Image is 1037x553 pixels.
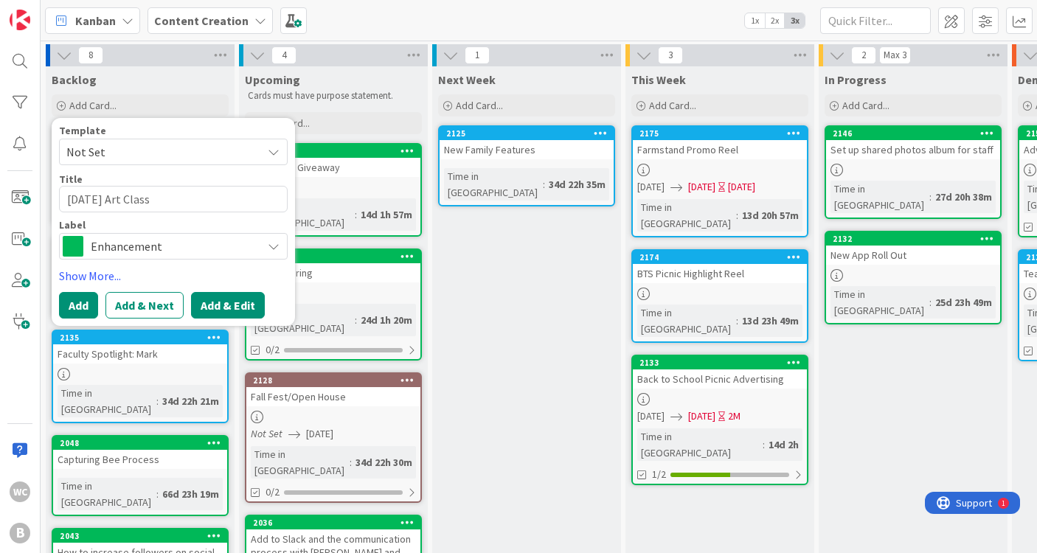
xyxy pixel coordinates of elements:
[52,72,97,87] span: Backlog
[352,454,416,470] div: 34d 22h 30m
[53,437,227,469] div: 2048Capturing Bee Process
[826,127,1000,140] div: 2146
[826,246,1000,265] div: New App Roll Out
[631,355,808,485] a: 2133Back to School Picnic Advertising[DATE][DATE]2MTime in [GEOGRAPHIC_DATA]:14d 2h1/2
[637,408,665,424] span: [DATE]
[251,198,355,231] div: Time in [GEOGRAPHIC_DATA]
[246,374,420,406] div: 2128Fall Fest/Open House
[639,358,807,368] div: 2133
[444,168,543,201] div: Time in [GEOGRAPHIC_DATA]
[446,128,614,139] div: 2125
[10,10,30,30] img: Visit kanbanzone.com
[637,199,736,232] div: Time in [GEOGRAPHIC_DATA]
[60,333,227,343] div: 2135
[639,128,807,139] div: 2175
[159,486,223,502] div: 66d 23h 19m
[53,529,227,543] div: 2043
[637,428,763,461] div: Time in [GEOGRAPHIC_DATA]
[58,478,156,510] div: Time in [GEOGRAPHIC_DATA]
[253,518,420,528] div: 2036
[66,142,251,161] span: Not Set
[633,356,807,369] div: 2133
[658,46,683,64] span: 3
[246,374,420,387] div: 2128
[253,146,420,156] div: 2171
[251,427,282,440] i: Not Set
[826,232,1000,265] div: 2132New App Roll Out
[60,438,227,448] div: 2048
[78,46,103,64] span: 8
[59,186,288,212] textarea: [DATE] Art Class
[633,356,807,389] div: 2133Back to School Picnic Advertising
[688,179,715,195] span: [DATE]
[543,176,545,192] span: :
[245,143,422,237] a: 2171Instagram GiveawayTime in [GEOGRAPHIC_DATA]:14d 1h 57m
[639,252,807,262] div: 2174
[355,206,357,223] span: :
[52,330,229,423] a: 2135Faculty Spotlight: MarkTime in [GEOGRAPHIC_DATA]:34d 22h 21m
[154,13,249,28] b: Content Creation
[350,454,352,470] span: :
[60,531,227,541] div: 2043
[253,251,420,262] div: 2057
[59,125,106,136] span: Template
[59,267,288,285] a: Show More...
[440,127,614,159] div: 2125New Family Features
[306,426,333,442] span: [DATE]
[77,6,80,18] div: 1
[438,125,615,206] a: 2125New Family FeaturesTime in [GEOGRAPHIC_DATA]:34d 22h 35m
[728,408,741,424] div: 2M
[357,206,416,223] div: 14d 1h 57m
[738,207,802,223] div: 13d 20h 57m
[833,234,1000,244] div: 2132
[763,437,765,453] span: :
[633,369,807,389] div: Back to School Picnic Advertising
[633,127,807,140] div: 2175
[53,331,227,344] div: 2135
[833,128,1000,139] div: 2146
[649,99,696,112] span: Add Card...
[456,99,503,112] span: Add Card...
[932,189,996,205] div: 27d 20h 38m
[631,249,808,343] a: 2174BTS Picnic Highlight ReelTime in [GEOGRAPHIC_DATA]:13d 23h 49m
[929,189,932,205] span: :
[53,450,227,469] div: Capturing Bee Process
[736,313,738,329] span: :
[248,90,419,102] p: Cards must have purpose statement.
[842,99,889,112] span: Add Card...
[440,140,614,159] div: New Family Features
[830,286,929,319] div: Time in [GEOGRAPHIC_DATA]
[652,467,666,482] span: 1/2
[929,294,932,310] span: :
[820,7,931,34] input: Quick Filter...
[246,145,420,158] div: 2171
[825,125,1002,219] a: 2146Set up shared photos album for staffTime in [GEOGRAPHIC_DATA]:27d 20h 38m
[633,251,807,264] div: 2174
[826,140,1000,159] div: Set up shared photos album for staff
[745,13,765,28] span: 1x
[246,145,420,177] div: 2171Instagram Giveaway
[245,248,422,361] a: 2057Photo SharingTime in [GEOGRAPHIC_DATA]:24d 1h 20m0/2
[266,342,280,358] span: 0/2
[765,13,785,28] span: 2x
[738,313,802,329] div: 13d 23h 49m
[156,486,159,502] span: :
[785,13,805,28] span: 3x
[825,72,887,87] span: In Progress
[884,52,906,59] div: Max 3
[10,481,30,502] div: WC
[251,304,355,336] div: Time in [GEOGRAPHIC_DATA]
[633,127,807,159] div: 2175Farmstand Promo Reel
[633,251,807,283] div: 2174BTS Picnic Highlight Reel
[851,46,876,64] span: 2
[246,516,420,529] div: 2036
[357,312,416,328] div: 24d 1h 20m
[31,2,67,20] span: Support
[825,231,1002,324] a: 2132New App Roll OutTime in [GEOGRAPHIC_DATA]:25d 23h 49m
[545,176,609,192] div: 34d 22h 35m
[465,46,490,64] span: 1
[631,72,686,87] span: This Week
[246,250,420,263] div: 2057
[58,385,156,417] div: Time in [GEOGRAPHIC_DATA]
[245,372,422,503] a: 2128Fall Fest/Open HouseNot Set[DATE]Time in [GEOGRAPHIC_DATA]:34d 22h 30m0/2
